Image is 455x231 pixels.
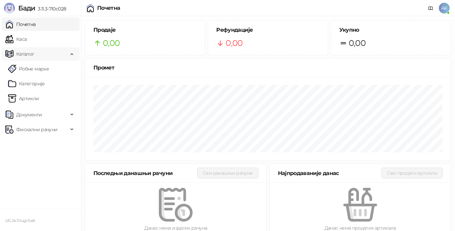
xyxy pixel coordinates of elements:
a: Каса [5,32,27,46]
div: Промет [93,63,443,72]
span: AK [439,3,450,13]
span: 0,00 [226,37,243,50]
a: Почетна [5,18,36,31]
span: Каталог [16,47,34,61]
h5: Рефундације [216,26,319,34]
a: Категорије [8,77,45,90]
span: Бади [18,4,35,12]
span: 0,00 [103,37,120,50]
img: Logo [4,3,15,13]
div: Почетна [97,5,120,11]
h5: Укупно [339,26,443,34]
span: Документи [16,108,42,121]
div: Најпродаваније данас [278,169,382,177]
span: 3.11.3-710c028 [35,6,66,12]
span: Фискални рачуни [16,123,57,136]
div: Последњи данашњи рачуни [93,169,197,177]
a: Робне марке [8,62,49,76]
small: UG Ja Drugi Svet [5,218,35,223]
a: ArtikliАртикли [8,92,39,105]
h5: Продаје [93,26,197,34]
button: Сви продати артикли [381,168,443,178]
button: Сви данашњи рачуни [197,168,258,178]
span: 0,00 [349,37,366,50]
a: Документација [425,3,436,13]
